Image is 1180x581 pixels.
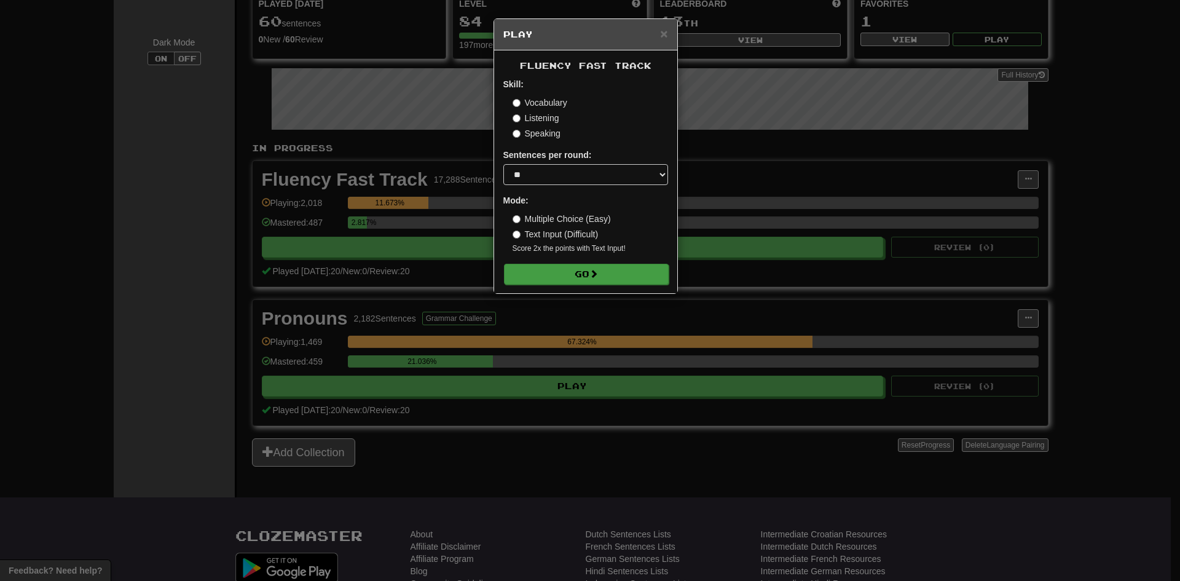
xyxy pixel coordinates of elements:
[503,196,529,205] strong: Mode:
[503,149,592,161] label: Sentences per round:
[513,97,567,109] label: Vocabulary
[513,127,560,140] label: Speaking
[513,99,521,107] input: Vocabulary
[513,112,559,124] label: Listening
[520,60,651,71] span: Fluency Fast Track
[513,114,521,122] input: Listening
[513,228,599,240] label: Text Input (Difficult)
[513,213,611,225] label: Multiple Choice (Easy)
[660,26,667,41] span: ×
[513,215,521,223] input: Multiple Choice (Easy)
[503,28,668,41] h5: Play
[503,79,524,89] strong: Skill:
[504,264,669,285] button: Go
[513,231,521,239] input: Text Input (Difficult)
[513,243,668,254] small: Score 2x the points with Text Input !
[660,27,667,40] button: Close
[513,130,521,138] input: Speaking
